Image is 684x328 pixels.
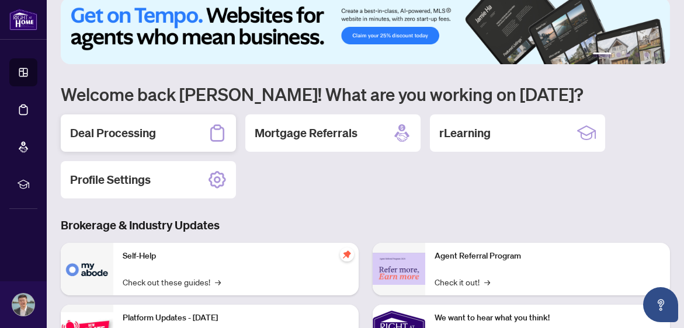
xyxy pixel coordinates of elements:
[654,53,658,57] button: 6
[643,287,678,322] button: Open asap
[435,275,490,288] a: Check it out!→
[70,125,156,141] h2: Deal Processing
[123,275,221,288] a: Check out these guides!→
[616,53,621,57] button: 2
[9,9,37,30] img: logo
[61,83,670,105] h1: Welcome back [PERSON_NAME]! What are you working on [DATE]?
[70,172,151,188] h2: Profile Settings
[255,125,357,141] h2: Mortgage Referrals
[635,53,640,57] button: 4
[61,243,113,295] img: Self-Help
[484,275,490,288] span: →
[61,217,670,233] h3: Brokerage & Industry Updates
[439,125,491,141] h2: rLearning
[644,53,649,57] button: 5
[12,294,34,316] img: Profile Icon
[435,312,661,324] p: We want to hear what you think!
[373,253,425,285] img: Agent Referral Program
[123,250,349,263] p: Self-Help
[435,250,661,263] p: Agent Referral Program
[340,247,354,261] span: pushpin
[593,53,612,57] button: 1
[626,53,630,57] button: 3
[123,312,349,324] p: Platform Updates - [DATE]
[215,275,221,288] span: →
